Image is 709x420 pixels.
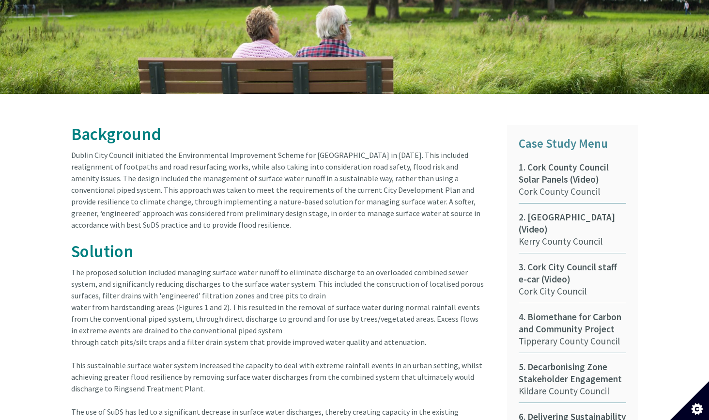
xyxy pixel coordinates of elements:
a: 1. Cork County Council Solar Panels (Video)Cork County Council [519,161,626,203]
a: 5. Decarbonising Zone Stakeholder EngagementKildare County Council [519,361,626,403]
a: 3. Cork City Council staff e-car (Video)Cork City Council [519,261,626,303]
a: 4. Biomethane for Carbon and Community ProjectTipperary County Council [519,311,626,353]
span: Background [71,123,161,145]
span: 5. Decarbonising Zone Stakeholder Engagement [519,361,626,385]
span: Solution [71,240,133,262]
span: 4. Biomethane for Carbon and Community Project [519,311,626,335]
span: 2. [GEOGRAPHIC_DATA] (Video) [519,211,626,235]
a: 2. [GEOGRAPHIC_DATA] (Video)Kerry County Council [519,211,626,253]
p: Case Study Menu [519,134,626,154]
span: 3. Cork City Council staff e-car (Video) [519,261,626,285]
button: Set cookie preferences [670,381,709,420]
span: 1. Cork County Council Solar Panels (Video) [519,161,626,186]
